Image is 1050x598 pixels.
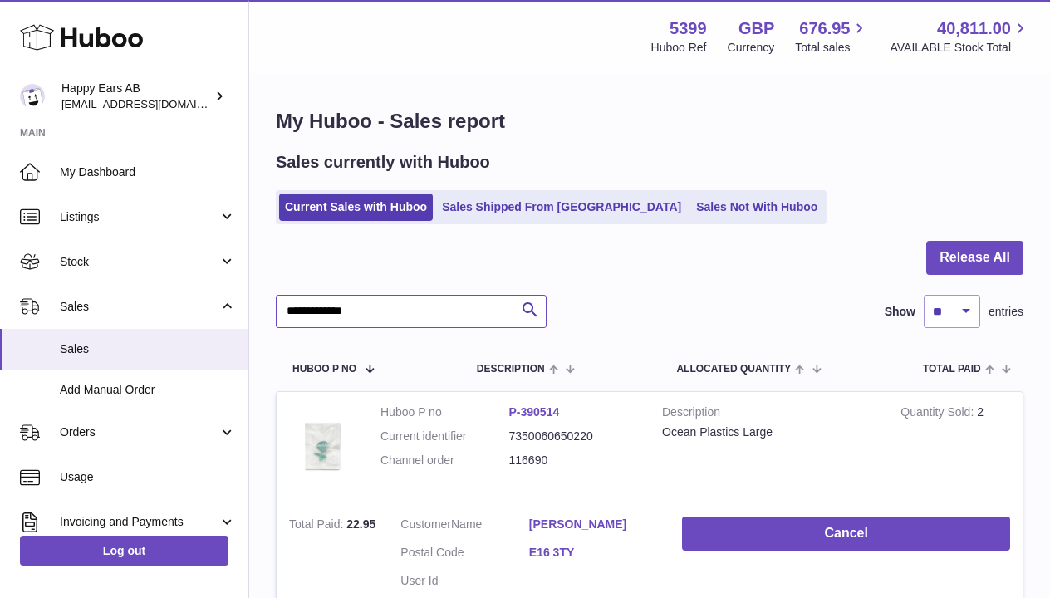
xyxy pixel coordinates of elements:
label: Show [885,304,915,320]
a: 40,811.00 AVAILABLE Stock Total [890,17,1030,56]
span: Total paid [923,364,981,375]
span: Sales [60,341,236,357]
h2: Sales currently with Huboo [276,151,490,174]
strong: GBP [738,17,774,40]
span: [EMAIL_ADDRESS][DOMAIN_NAME] [61,97,244,110]
span: Stock [60,254,218,270]
strong: Description [662,404,876,424]
span: 40,811.00 [937,17,1011,40]
dt: Current identifier [380,429,509,444]
span: Add Manual Order [60,382,236,398]
dt: Huboo P no [380,404,509,420]
span: Description [477,364,545,375]
span: AVAILABLE Stock Total [890,40,1030,56]
dt: Postal Code [400,545,529,565]
div: Huboo Ref [651,40,707,56]
h1: My Huboo - Sales report [276,108,1023,135]
strong: Total Paid [289,517,346,535]
a: Sales Shipped From [GEOGRAPHIC_DATA] [436,194,687,221]
dt: Name [400,517,529,537]
span: Sales [60,299,218,315]
dt: User Id [400,573,529,589]
a: 676.95 Total sales [795,17,869,56]
strong: 5399 [670,17,707,40]
div: Currency [728,40,775,56]
button: Release All [926,241,1023,275]
strong: Quantity Sold [900,405,977,423]
a: Log out [20,536,228,566]
a: Sales Not With Huboo [690,194,823,221]
button: Cancel [682,517,1010,551]
a: P-390514 [509,405,560,419]
span: My Dashboard [60,164,236,180]
img: 53991642634617.jpg [289,404,356,488]
dt: Channel order [380,453,509,468]
a: E16 3TY [529,545,658,561]
dd: 7350060650220 [509,429,638,444]
span: Orders [60,424,218,440]
span: 676.95 [799,17,850,40]
a: Current Sales with Huboo [279,194,433,221]
span: 22.95 [346,517,375,531]
img: 3pl@happyearsearplugs.com [20,84,45,109]
a: [PERSON_NAME] [529,517,658,532]
span: entries [989,304,1023,320]
td: 2 [888,392,1023,504]
span: Total sales [795,40,869,56]
span: Customer [400,517,451,531]
span: Usage [60,469,236,485]
span: Listings [60,209,218,225]
span: ALLOCATED Quantity [676,364,791,375]
div: Ocean Plastics Large [662,424,876,440]
span: Huboo P no [292,364,356,375]
dd: 116690 [509,453,638,468]
span: Invoicing and Payments [60,514,218,530]
div: Happy Ears AB [61,81,211,112]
